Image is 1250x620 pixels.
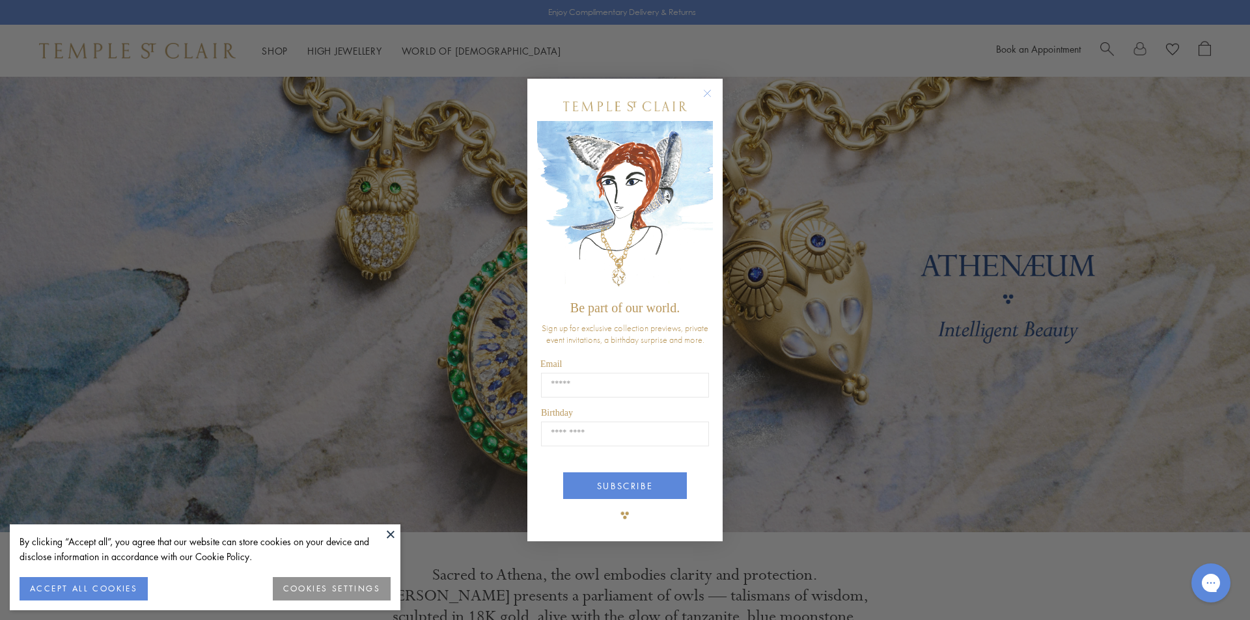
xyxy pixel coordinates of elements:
[1185,559,1237,607] iframe: Gorgias live chat messenger
[541,373,709,398] input: Email
[563,101,687,111] img: Temple St. Clair
[273,577,391,600] button: COOKIES SETTINGS
[20,577,148,600] button: ACCEPT ALL COOKIES
[706,92,722,108] button: Close dialog
[542,322,708,345] span: Sign up for exclusive collection previews, private event invitations, a birthday surprise and more.
[20,534,391,564] div: By clicking “Accept all”, you agree that our website can store cookies on your device and disclos...
[563,472,687,499] button: SUBSCRIBE
[541,408,573,418] span: Birthday
[612,502,638,528] img: TSC
[537,121,713,295] img: c4a9eb12-d91a-4d4a-8ee0-386386f4f338.jpeg
[570,301,680,315] span: Be part of our world.
[540,359,562,369] span: Email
